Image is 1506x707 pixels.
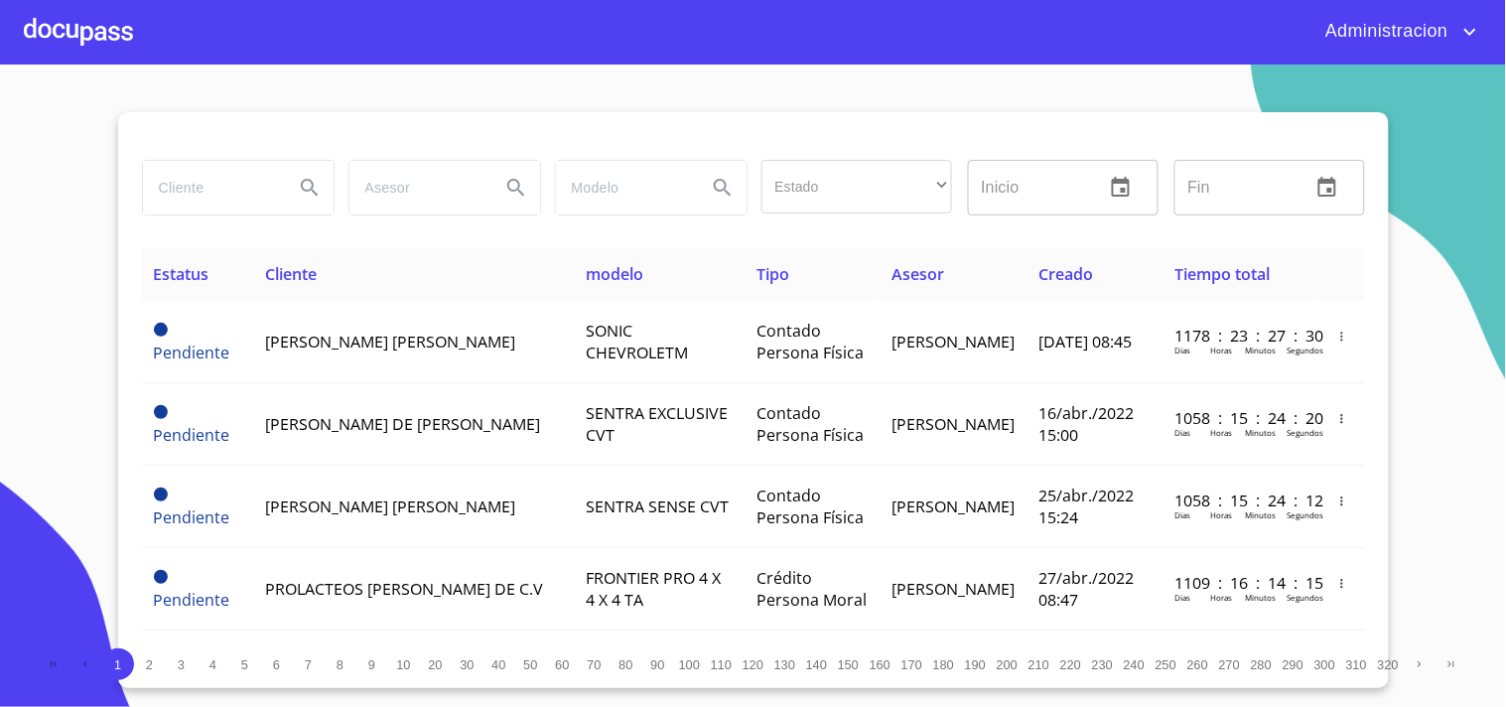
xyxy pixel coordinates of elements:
[891,413,1015,435] span: [PERSON_NAME]
[1287,509,1323,520] p: Segundos
[756,402,864,446] span: Contado Persona Física
[891,578,1015,600] span: [PERSON_NAME]
[1119,648,1151,680] button: 240
[891,495,1015,517] span: [PERSON_NAME]
[1214,648,1246,680] button: 270
[1219,657,1240,672] span: 270
[579,648,611,680] button: 70
[1156,657,1176,672] span: 250
[146,657,153,672] span: 2
[618,657,632,672] span: 80
[756,485,864,528] span: Contado Persona Física
[997,657,1018,672] span: 200
[1287,345,1323,355] p: Segundos
[1174,490,1308,511] p: 1058 : 15 : 24 : 12
[756,263,789,285] span: Tipo
[1092,657,1113,672] span: 230
[1245,592,1276,603] p: Minutos
[1174,592,1190,603] p: Dias
[368,657,375,672] span: 9
[154,424,230,446] span: Pendiente
[774,657,795,672] span: 130
[198,648,229,680] button: 4
[801,648,833,680] button: 140
[166,648,198,680] button: 3
[1187,657,1208,672] span: 260
[1310,16,1482,48] button: account of current user
[460,657,474,672] span: 30
[587,657,601,672] span: 70
[154,570,168,584] span: Pendiente
[420,648,452,680] button: 20
[1210,345,1232,355] p: Horas
[1055,648,1087,680] button: 220
[1060,657,1081,672] span: 220
[1373,648,1405,680] button: 320
[1378,657,1399,672] span: 320
[901,657,922,672] span: 170
[154,263,209,285] span: Estatus
[756,320,864,363] span: Contado Persona Física
[209,657,216,672] span: 4
[1245,509,1276,520] p: Minutos
[1124,657,1145,672] span: 240
[134,648,166,680] button: 2
[1251,657,1272,672] span: 280
[586,263,643,285] span: modelo
[1278,648,1309,680] button: 290
[1341,648,1373,680] button: 310
[1038,263,1093,285] span: Creado
[586,567,721,611] span: FRONTIER PRO 4 X 4 X 4 TA
[1024,648,1055,680] button: 210
[1174,509,1190,520] p: Dias
[674,648,706,680] button: 100
[642,648,674,680] button: 90
[706,648,738,680] button: 110
[1287,592,1323,603] p: Segundos
[960,648,992,680] button: 190
[286,164,334,212] button: Search
[769,648,801,680] button: 130
[265,263,317,285] span: Cliente
[1174,407,1308,429] p: 1058 : 15 : 24 : 20
[1038,331,1132,353] span: [DATE] 08:45
[1310,16,1458,48] span: Administracion
[679,657,700,672] span: 100
[154,488,168,501] span: Pendiente
[229,648,261,680] button: 5
[293,648,325,680] button: 7
[586,495,729,517] span: SENTRA SENSE CVT
[1287,427,1323,438] p: Segundos
[891,331,1015,353] span: [PERSON_NAME]
[611,648,642,680] button: 80
[1028,657,1049,672] span: 210
[650,657,664,672] span: 90
[261,648,293,680] button: 6
[896,648,928,680] button: 170
[838,657,859,672] span: 150
[273,657,280,672] span: 6
[428,657,442,672] span: 20
[349,161,484,214] input: search
[743,657,763,672] span: 120
[102,648,134,680] button: 1
[305,657,312,672] span: 7
[265,331,515,353] span: [PERSON_NAME] [PERSON_NAME]
[241,657,248,672] span: 5
[1182,648,1214,680] button: 260
[992,648,1024,680] button: 200
[1283,657,1303,672] span: 290
[556,161,691,214] input: search
[1210,509,1232,520] p: Horas
[154,342,230,363] span: Pendiente
[1151,648,1182,680] button: 250
[699,164,747,212] button: Search
[586,320,688,363] span: SONIC CHEVROLETM
[337,657,343,672] span: 8
[555,657,569,672] span: 60
[515,648,547,680] button: 50
[452,648,483,680] button: 30
[1210,592,1232,603] p: Horas
[756,567,867,611] span: Crédito Persona Moral
[806,657,827,672] span: 140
